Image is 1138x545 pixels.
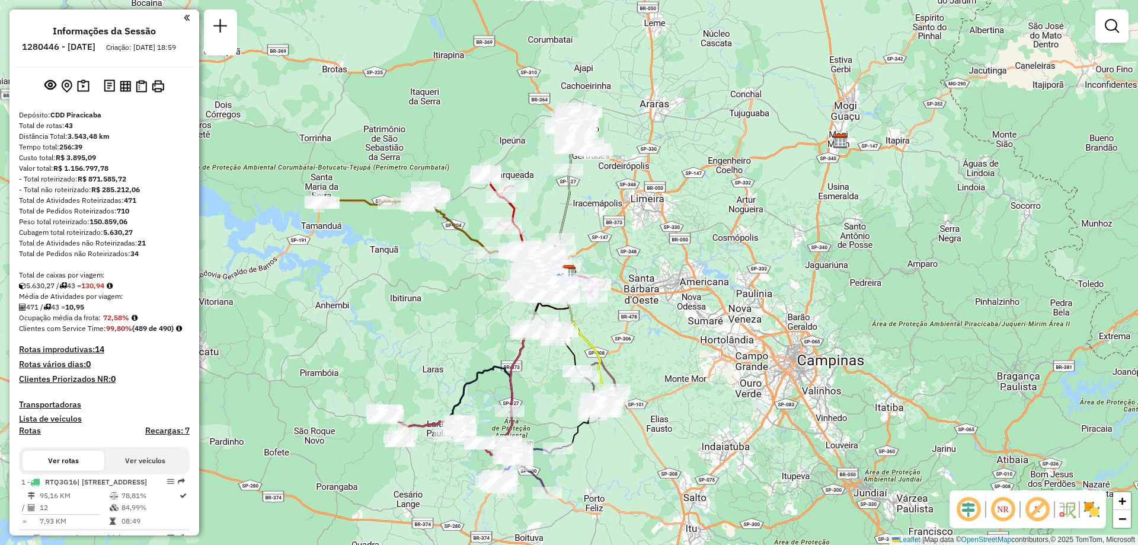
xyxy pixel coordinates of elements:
[149,78,167,95] button: Imprimir Rotas
[588,403,618,415] div: Atividade não roteirizada - SUPERMERCADO ARMELIN
[536,276,565,288] div: Atividade não roteirizada - BEIRA RIO COM.EXP.IM
[1082,500,1101,519] img: Exibir/Ocultar setores
[446,416,475,428] div: Atividade não roteirizada - SUPERMERCADO PIVETTA
[39,490,109,502] td: 95,16 KM
[59,77,75,95] button: Centralizar mapa no depósito ou ponto de apoio
[176,325,182,332] em: Rotas cross docking consideradas
[833,133,848,149] img: CDD Mogi Mirim
[209,14,232,41] a: Nova sessão e pesquisa
[180,492,187,499] i: Rota otimizada
[19,345,190,355] h4: Rotas improdutivas:
[19,227,190,238] div: Cubagem total roteirizado:
[43,304,51,311] i: Total de rotas
[19,163,190,174] div: Valor total:
[78,174,126,183] strong: R$ 871.585,72
[369,409,399,421] div: Atividade não roteirizada - MILANEZ ALIMENTOS LT
[19,152,190,163] div: Custo total:
[1100,14,1124,38] a: Exibir filtros
[19,248,190,259] div: Total de Pedidos não Roteirizados:
[53,26,156,37] h4: Informações da Sessão
[184,11,190,24] a: Clique aqui para minimizar o painel
[45,477,77,486] span: RTQ3G16
[21,502,27,514] td: /
[19,359,190,369] h4: Rotas vários dias:
[961,536,1012,544] a: OpenStreetMap
[65,121,73,130] strong: 43
[42,77,59,95] button: Exibir sessão original
[111,374,116,384] strong: 0
[121,515,178,527] td: 08:49
[19,238,190,248] div: Total de Atividades não Roteirizadas:
[19,110,190,120] div: Depósito:
[19,216,190,227] div: Peso total roteirizado:
[28,492,35,499] i: Distância Total
[889,535,1138,545] div: Map data © contributors,© 2025 TomTom, Microsoft
[65,302,84,311] strong: 10,95
[369,404,399,416] div: Atividade não roteirizada - SUPERMERCADO DA MAMA
[1057,500,1076,519] img: Fluxo de ruas
[954,495,983,524] span: Ocultar deslocamento
[133,78,149,95] button: Visualizar Romaneio
[53,164,108,173] strong: R$ 1.156.797,78
[587,396,617,408] div: Atividade não roteirizada - RORLANDE CEREZER PAC
[121,502,178,514] td: 84,99%
[1113,510,1131,528] a: Zoom out
[19,324,106,333] span: Clientes com Service Time:
[110,504,119,511] i: % de utilização da cubagem
[484,476,514,487] div: Atividade não roteirizada - BETIL DISTR. BEBS. T
[121,490,178,502] td: 78,81%
[95,344,104,355] strong: 14
[561,109,590,121] div: Atividade não roteirizada - SOLANGE APARECIDA TR
[77,477,147,486] span: | [STREET_ADDRESS]
[117,206,129,215] strong: 710
[1118,511,1126,526] span: −
[59,282,67,289] i: Total de rotas
[1118,493,1126,508] span: +
[68,132,110,141] strong: 3.543,48 km
[1113,492,1131,510] a: Zoom in
[561,264,577,280] img: CDD Piracicaba
[106,324,132,333] strong: 99,80%
[586,396,615,408] div: Atividade não roteirizada - SUP VIVA LOJA 3
[19,195,190,206] div: Total de Atividades Roteirizadas:
[110,518,116,525] i: Tempo total em rota
[589,398,618,410] div: Atividade não roteirizada - SUP ARMELIN 2
[39,502,109,514] td: 12
[21,515,27,527] td: =
[19,174,190,184] div: - Total roteirizado:
[178,478,185,485] em: Rota exportada
[19,291,190,302] div: Média de Atividades por viagem:
[989,495,1017,524] span: Ocultar NR
[367,412,397,424] div: Atividade não roteirizada - ROSEMEIRE REIS SUPER
[19,206,190,216] div: Total de Pedidos Roteirizados:
[101,77,117,95] button: Logs desbloquear sessão
[19,304,26,311] i: Total de Atividades
[19,400,190,410] h4: Transportadoras
[506,245,535,257] div: Atividade não roteirizada - INOVA SUPER SUPERMER
[19,184,190,195] div: - Total não roteirizado:
[91,185,140,194] strong: R$ 285.212,06
[75,77,92,95] button: Painel de Sugestão
[101,42,181,53] div: Criação: [DATE] 18:59
[81,281,104,290] strong: 130,94
[167,478,174,485] em: Opções
[19,142,190,152] div: Tempo total:
[132,314,138,321] em: Média calculada utilizando a maior ocupação (%Peso ou %Cubagem) de cada rota da sessão. Rotas cro...
[86,359,91,369] strong: 0
[562,124,592,136] div: Atividade não roteirizada - FERNANDO TOSHIO TAMA
[19,281,190,291] div: 5.630,27 / 43 =
[19,313,101,322] span: Ocupação média da frota:
[45,533,76,542] span: RTE0H19
[39,515,109,527] td: 7,93 KM
[107,282,113,289] i: Meta Caixas/viagem: 214,30 Diferença: -83,36
[464,438,494,450] div: Atividade não roteirizada - MERCADO SATATERRA LT
[557,142,587,154] div: Atividade não roteirizada - MARIA IVANICE SAMPAIO LEITE
[480,478,509,490] div: Atividade não roteirizada - MINIMERCADO KI JOIA
[544,323,574,335] div: Atividade não roteirizada - SUPERMERCADO DEFAVAR
[19,426,41,436] a: Rotas
[138,238,146,247] strong: 21
[28,504,35,511] i: Total de Atividades
[167,534,174,541] em: Opções
[19,270,190,281] div: Total de caixas por viagem:
[1023,495,1051,524] span: Exibir rótulo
